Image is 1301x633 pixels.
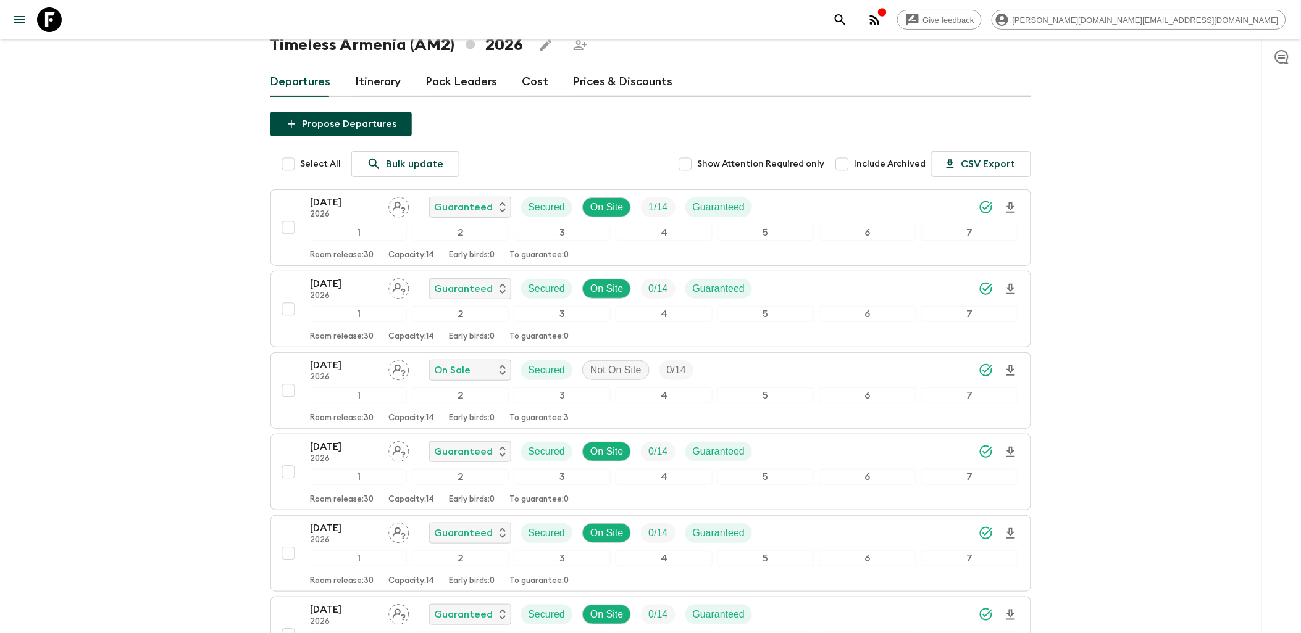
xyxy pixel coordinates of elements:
div: 7 [921,387,1018,403]
div: Trip Fill [641,197,675,217]
div: 3 [514,225,611,241]
div: 2 [412,550,509,566]
div: 3 [514,550,611,566]
p: Guaranteed [693,607,745,622]
p: Room release: 30 [311,250,374,260]
p: To guarantee: 0 [510,576,569,586]
div: 4 [616,550,713,566]
p: 2026 [311,373,379,383]
button: [DATE]2026Assign pack leaderGuaranteedSecuredOn SiteTrip FillGuaranteed1234567Room release:30Capa... [270,434,1031,510]
p: Capacity: 14 [389,250,435,260]
span: Include Archived [855,158,926,170]
span: Assign pack leader [388,608,409,618]
div: 2 [412,306,509,322]
p: On Sale [435,363,471,378]
div: 1 [311,306,408,322]
button: [DATE]2026Assign pack leaderGuaranteedSecuredOn SiteTrip FillGuaranteed1234567Room release:30Capa... [270,189,1031,266]
a: Itinerary [356,67,401,97]
div: Trip Fill [641,279,675,299]
p: On Site [590,281,623,296]
span: Assign pack leader [388,363,409,373]
p: Secured [529,444,566,459]
span: Assign pack leader [388,282,409,292]
p: Guaranteed [435,200,493,215]
button: menu [7,7,32,32]
div: 6 [819,550,916,566]
div: 5 [717,469,814,485]
button: Propose Departures [270,112,412,136]
svg: Synced Successfully [979,444,994,459]
div: On Site [582,605,631,624]
p: 0 / 14 [648,526,667,540]
svg: Synced Successfully [979,607,994,622]
p: Early birds: 0 [450,495,495,505]
div: Trip Fill [641,442,675,461]
p: 1 / 14 [648,200,667,215]
svg: Download Onboarding [1003,201,1018,215]
div: Trip Fill [641,523,675,543]
div: 6 [819,306,916,322]
p: [DATE] [311,276,379,291]
div: 2 [412,225,509,241]
p: 0 / 14 [648,444,667,459]
p: To guarantee: 0 [510,332,569,342]
p: On Site [590,200,623,215]
span: Show Attention Required only [698,158,825,170]
div: 7 [921,306,1018,322]
div: 1 [311,387,408,403]
a: Bulk update [351,151,459,177]
p: Room release: 30 [311,332,374,342]
div: 5 [717,225,814,241]
p: Room release: 30 [311,413,374,423]
div: 1 [311,225,408,241]
p: Early birds: 0 [450,250,495,260]
p: Capacity: 14 [389,495,435,505]
p: Secured [529,281,566,296]
p: [DATE] [311,521,379,536]
div: 1 [311,469,408,485]
svg: Synced Successfully [979,200,994,215]
button: [DATE]2026Assign pack leaderGuaranteedSecuredOn SiteTrip FillGuaranteed1234567Room release:30Capa... [270,515,1031,592]
p: Guaranteed [435,281,493,296]
p: 2026 [311,536,379,545]
div: 6 [819,225,916,241]
p: Room release: 30 [311,495,374,505]
div: 3 [514,469,611,485]
p: Early birds: 0 [450,413,495,423]
p: [DATE] [311,358,379,373]
svg: Download Onboarding [1003,282,1018,297]
button: search adventures [828,7,853,32]
p: Capacity: 14 [389,413,435,423]
p: Guaranteed [693,200,745,215]
p: Capacity: 14 [389,576,435,586]
svg: Download Onboarding [1003,363,1018,378]
div: 2 [412,469,509,485]
a: Pack Leaders [426,67,498,97]
div: 1 [311,550,408,566]
a: Give feedback [897,10,982,30]
p: 0 / 14 [648,607,667,622]
p: Guaranteed [435,607,493,622]
svg: Synced Successfully [979,526,994,540]
p: 0 / 14 [648,281,667,296]
div: 2 [412,387,509,403]
div: Secured [521,197,573,217]
button: Edit this itinerary [533,33,558,57]
div: 7 [921,225,1018,241]
p: Guaranteed [693,526,745,540]
div: 7 [921,550,1018,566]
div: On Site [582,523,631,543]
div: 6 [819,387,916,403]
p: Early birds: 0 [450,332,495,342]
div: Secured [521,279,573,299]
div: 3 [514,306,611,322]
p: 2026 [311,210,379,220]
span: Share this itinerary [568,33,593,57]
p: Early birds: 0 [450,576,495,586]
svg: Synced Successfully [979,363,994,378]
p: To guarantee: 0 [510,495,569,505]
svg: Synced Successfully [979,281,994,296]
div: 4 [616,306,713,322]
h1: Timeless Armenia (AM2) 2026 [270,33,524,57]
div: Secured [521,360,573,380]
